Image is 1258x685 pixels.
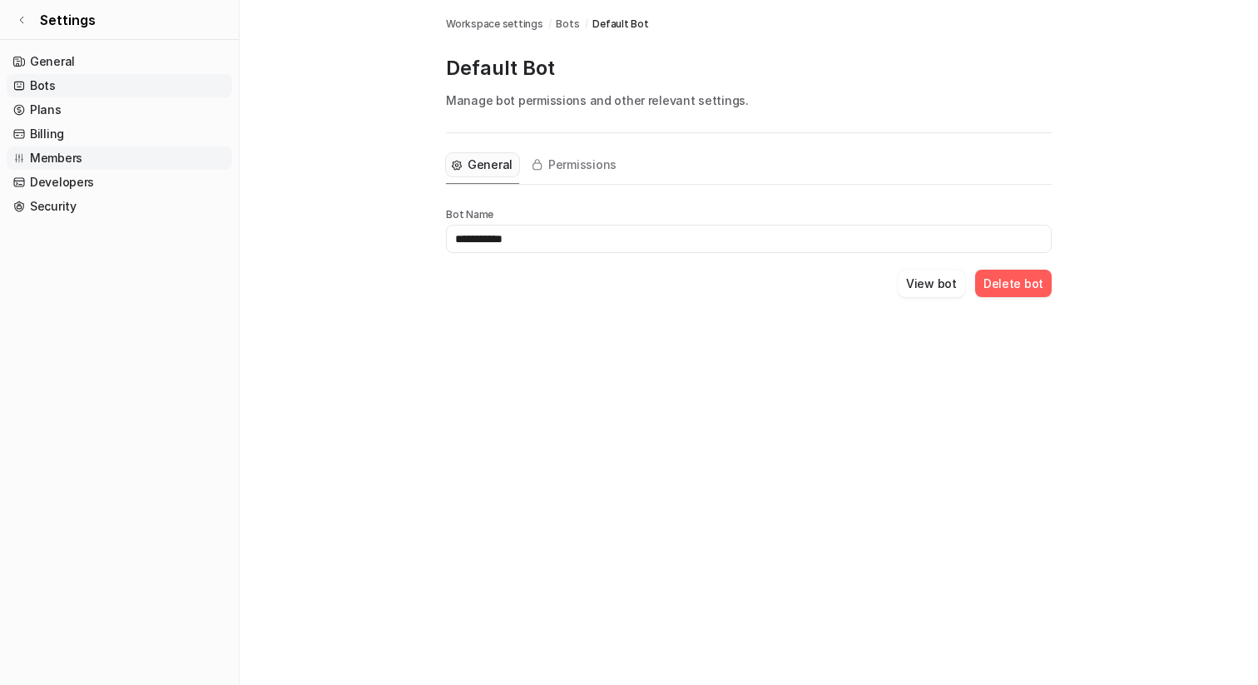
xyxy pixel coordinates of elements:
[446,92,1052,109] p: Manage bot permissions and other relevant settings.
[7,146,232,170] a: Members
[585,17,588,32] span: /
[7,195,232,218] a: Security
[7,98,232,122] a: Plans
[446,208,1052,221] p: Bot Name
[7,74,232,97] a: Bots
[446,55,1052,82] p: Default Bot
[40,10,96,30] span: Settings
[468,156,513,173] span: General
[548,17,552,32] span: /
[7,50,232,73] a: General
[446,17,543,32] a: Workspace settings
[548,156,617,173] span: Permissions
[975,270,1052,297] button: Delete bot
[526,153,623,176] button: Permissions
[446,153,519,176] button: General
[446,146,623,184] nav: Tabs
[898,270,965,297] button: View bot
[592,17,648,32] span: Default Bot
[7,122,232,146] a: Billing
[556,17,579,32] a: Bots
[7,171,232,194] a: Developers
